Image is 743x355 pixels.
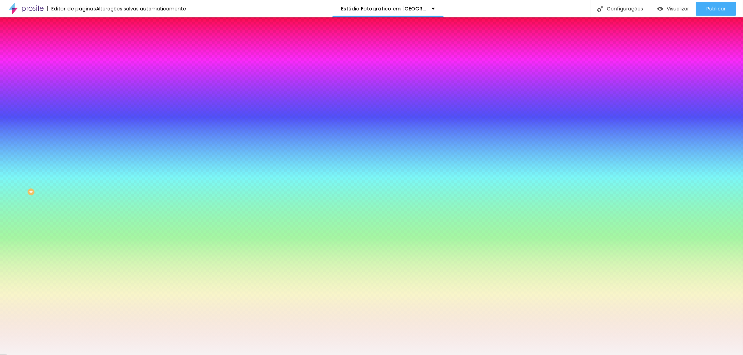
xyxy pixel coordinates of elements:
button: Publicar [696,2,736,16]
font: Configurações [607,5,643,12]
img: view-1.svg [657,6,663,12]
font: Publicar [706,5,726,12]
img: Ícone [597,6,603,12]
font: Visualizar [667,5,689,12]
font: Alterações salvas automaticamente [96,5,186,12]
button: Visualizar [650,2,696,16]
font: Editor de páginas [51,5,96,12]
font: Estúdio Fotográfico em [GEOGRAPHIC_DATA] [341,5,458,12]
